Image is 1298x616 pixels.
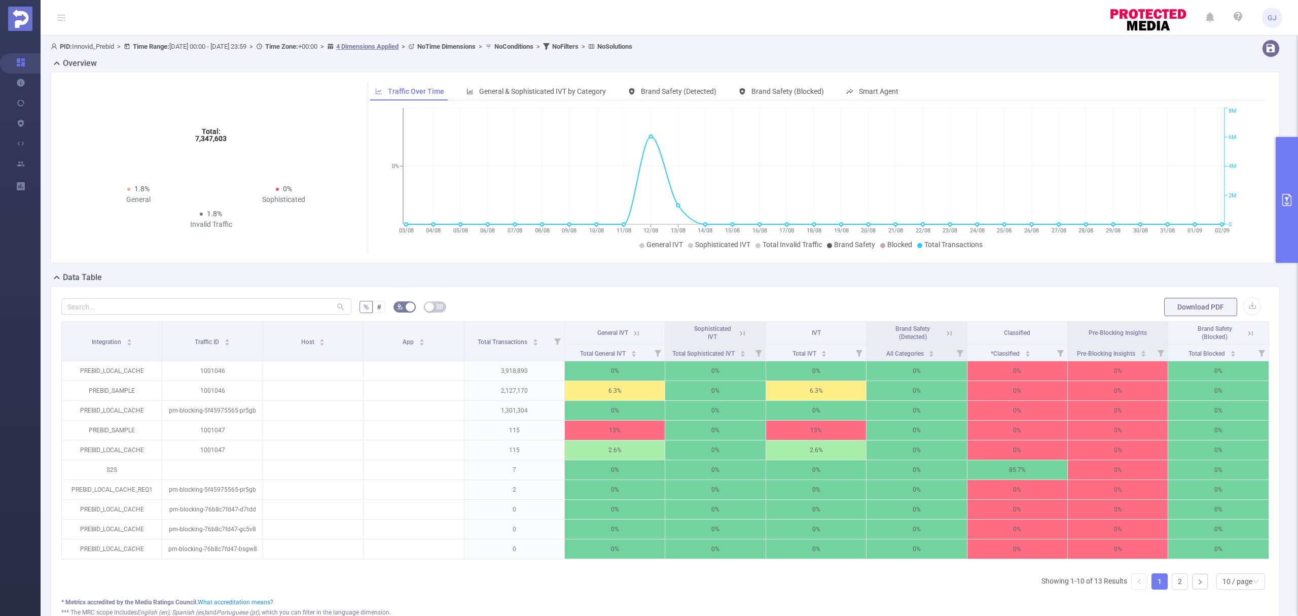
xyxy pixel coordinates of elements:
p: PREBID_SAMPLE [62,421,162,440]
p: 2.6% [766,440,866,460]
tspan: 0% [392,163,399,170]
h2: Overview [63,57,97,70]
p: PREBID_LOCAL_CACHE [62,401,162,420]
tspan: 18/08 [807,227,821,234]
tspan: 20/08 [861,227,876,234]
p: 0% [565,539,665,559]
li: 2 [1172,573,1188,590]
p: PREBID_LOCAL_CACHE [62,361,162,381]
p: 85.7% [967,460,1067,480]
i: English (en), Spanish (es) [137,609,206,616]
i: icon: caret-down [929,353,934,356]
tspan: 07/08 [508,227,522,234]
p: 0% [1168,539,1269,559]
tspan: 2M [1229,192,1237,199]
span: Host [301,338,316,346]
p: 0 [464,539,564,559]
p: 0% [1168,361,1269,381]
p: 0% [1168,480,1269,499]
img: Protected Media [8,7,32,31]
span: Total Sophisticated IVT [672,350,736,357]
span: Smart Agent [859,87,898,95]
p: PREBID_LOCAL_CACHE [62,440,162,460]
p: 0% [565,500,665,519]
p: 0% [1168,401,1269,420]
p: 0% [1068,460,1168,480]
span: Brand Safety (Blocked) [751,87,824,95]
p: 0% [665,500,765,519]
p: 0% [967,440,1067,460]
div: Sort [319,337,325,344]
i: icon: caret-down [532,341,538,345]
tspan: 19/08 [834,227,848,234]
p: pm-blocking-5f45975565-pr5gb [162,401,262,420]
tspan: 06/08 [480,227,495,234]
tspan: 13/08 [670,227,685,234]
div: Sort [928,349,934,355]
i: icon: caret-up [126,337,132,340]
i: icon: caret-up [740,349,746,352]
li: 1 [1151,573,1168,590]
p: 2 [464,480,564,499]
span: Blocked [887,241,912,249]
span: Pre-Blocking Insights [1077,350,1137,357]
tspan: 08/08 [534,227,549,234]
p: 115 [464,440,564,460]
p: 1001047 [162,421,262,440]
i: icon: caret-down [419,341,424,345]
p: 1001047 [162,440,262,460]
span: 1.8% [134,185,150,193]
p: 0% [766,539,866,559]
span: Integration [92,338,123,346]
p: PREBID_LOCAL_CACHE [62,500,162,519]
tspan: 04/08 [426,227,441,234]
i: icon: caret-up [631,349,637,352]
a: 1 [1152,574,1167,589]
p: 115 [464,421,564,440]
tspan: 17/08 [779,227,794,234]
i: icon: left [1136,578,1142,585]
tspan: 28/08 [1078,227,1093,234]
i: icon: user [51,43,60,50]
li: Showing 1-10 of 13 Results [1041,573,1127,590]
p: 0% [1068,520,1168,539]
i: Filter menu [953,345,967,361]
i: icon: bar-chart [466,88,474,95]
tspan: 22/08 [915,227,930,234]
tspan: 8M [1229,108,1237,115]
p: 0% [1068,381,1168,400]
h2: Data Table [63,271,102,284]
span: 0% [283,185,292,193]
tspan: 02/09 [1214,227,1229,234]
span: > [533,43,543,50]
span: General IVT [597,329,628,336]
tspan: 24/08 [969,227,984,234]
p: 3,918,890 [464,361,564,381]
span: % [364,303,369,311]
p: 0% [1068,480,1168,499]
tspan: 16/08 [752,227,767,234]
span: 1.8% [207,210,222,218]
b: No Solutions [597,43,632,50]
i: Filter menu [1254,345,1269,361]
span: General & Sophisticated IVT by Category [479,87,606,95]
i: icon: caret-up [929,349,934,352]
p: 2.6% [565,440,665,460]
span: General IVT [646,241,683,249]
div: Invalid Traffic [138,219,284,230]
p: 0% [1068,361,1168,381]
p: 0% [1068,421,1168,440]
span: > [399,43,408,50]
i: icon: caret-down [319,341,325,345]
span: App [403,338,415,346]
span: Total Transactions [478,338,529,346]
p: 0% [967,539,1067,559]
i: Filter menu [1053,345,1067,361]
p: 0% [1168,500,1269,519]
span: Pre-Blocking Insights [1089,329,1147,336]
i: icon: caret-up [319,337,325,340]
p: 0% [565,401,665,420]
b: Time Zone: [265,43,298,50]
p: 6.3% [766,381,866,400]
b: PID: [60,43,72,50]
